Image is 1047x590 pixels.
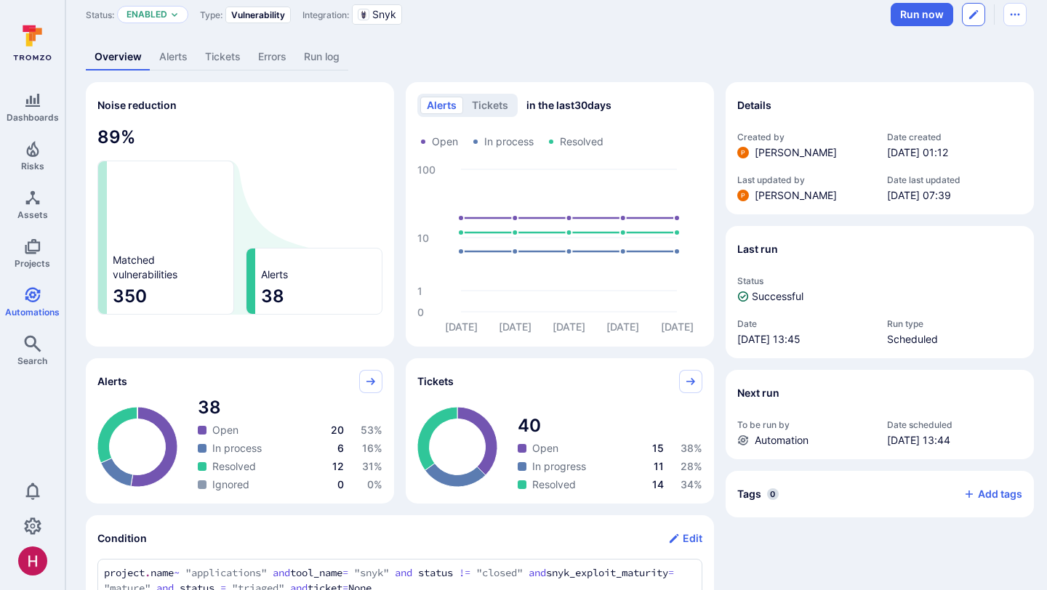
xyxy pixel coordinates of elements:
[5,307,60,318] span: Automations
[7,112,59,123] span: Dashboards
[417,232,429,244] text: 10
[737,318,872,329] span: Date
[532,441,558,456] span: Open
[755,188,837,203] span: [PERSON_NAME]
[200,9,222,20] span: Type:
[18,546,47,575] div: Harshil Parikh
[606,320,639,333] text: [DATE]
[432,134,458,149] span: Open
[261,285,376,308] span: 38
[212,459,256,474] span: Resolved
[212,477,249,492] span: Ignored
[737,332,872,347] span: [DATE] 13:45
[887,433,1022,448] span: [DATE] 13:44
[681,460,702,472] span: 28 %
[887,419,1022,430] span: Date scheduled
[652,478,664,490] span: 14
[484,134,534,149] span: In process
[362,460,382,472] span: 31 %
[668,527,702,550] button: Edit
[151,44,196,70] a: Alerts
[361,424,382,436] span: 53 %
[681,478,702,490] span: 34 %
[962,3,985,26] button: Edit automation
[15,258,50,269] span: Projects
[887,132,1022,142] span: Date created
[726,82,1034,214] section: Details widget
[97,126,382,149] span: 89 %
[113,285,228,308] span: 350
[887,174,1022,185] span: Date last updated
[661,320,694,333] text: [DATE]
[532,477,576,492] span: Resolved
[127,9,167,20] button: Enabled
[752,289,803,304] span: Successful
[212,423,238,437] span: Open
[737,98,771,113] h2: Details
[445,320,478,333] text: [DATE]
[755,145,837,160] span: [PERSON_NAME]
[737,190,749,201] div: Peter Baker
[212,441,262,456] span: In process
[518,414,702,437] span: total
[652,442,664,454] span: 15
[891,3,953,26] button: Run automation
[417,285,422,297] text: 1
[1003,3,1027,26] button: Automation menu
[86,44,151,70] a: Overview
[952,482,1022,506] button: Add tags
[225,7,291,23] div: Vulnerability
[737,487,761,501] h2: Tags
[417,163,436,176] text: 100
[681,442,702,454] span: 38 %
[737,147,749,158] div: Peter Baker
[97,99,177,111] span: Noise reduction
[21,161,44,171] span: Risks
[737,174,872,185] span: Last updated by
[17,209,48,220] span: Assets
[113,253,177,282] span: Matched vulnerabilities
[737,190,749,201] img: ACg8ocICMCW9Gtmm-eRbQDunRucU07-w0qv-2qX63v-oG-s=s96-c
[737,275,1022,286] span: Status
[86,44,1027,70] div: Automation tabs
[755,433,809,448] span: Automation
[737,386,779,400] h2: Next run
[417,306,424,318] text: 0
[362,442,382,454] span: 16 %
[532,459,586,474] span: In progress
[332,460,344,472] span: 12
[887,318,1022,329] span: Run type
[196,44,249,70] a: Tickets
[249,44,295,70] a: Errors
[737,419,872,430] span: To be run by
[18,546,47,575] img: ACg8ocKzQzwPSwOZT_k9C736TfcBpCStqIZdMR9gXOhJgTaH9y_tsw=s96-c
[337,442,344,454] span: 6
[86,358,394,504] div: Alerts pie widget
[499,320,531,333] text: [DATE]
[97,531,147,546] h2: Condition
[86,9,114,20] span: Status:
[367,478,382,490] span: 0 %
[767,488,779,500] span: 0
[17,355,47,366] span: Search
[737,242,778,256] h2: Last run
[560,134,603,149] span: Resolved
[331,424,344,436] span: 20
[726,471,1034,517] div: Collapse tags
[295,44,348,70] a: Run log
[465,97,515,114] button: tickets
[406,82,714,347] div: Alerts/Tickets trend
[887,145,1022,160] span: [DATE] 01:12
[887,332,1022,347] span: Scheduled
[417,374,454,389] span: Tickets
[726,226,1034,358] section: Last run widget
[406,358,714,504] div: Tickets pie widget
[372,7,396,22] span: Snyk
[737,132,872,142] span: Created by
[887,188,1022,203] span: [DATE] 07:39
[726,370,1034,459] section: Next run widget
[170,10,179,19] button: Expand dropdown
[261,267,288,282] span: Alerts
[302,9,349,20] span: Integration:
